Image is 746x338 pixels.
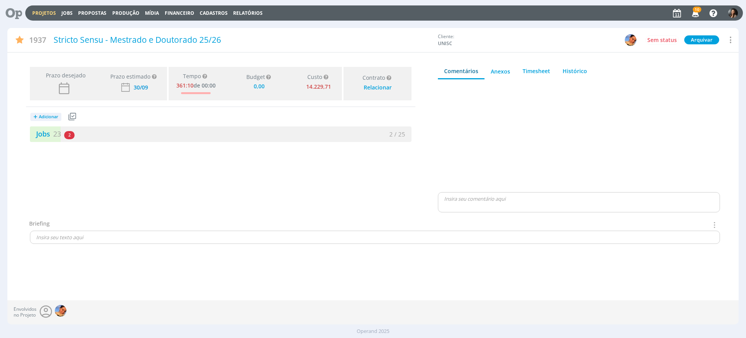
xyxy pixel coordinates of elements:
[78,10,106,16] span: Propostas
[647,36,677,44] span: Sem status
[438,64,485,79] a: Comentários
[30,110,66,124] button: +Adicionar
[625,34,636,46] img: L
[29,219,50,231] div: Briefing
[143,10,161,16] button: Mídia
[303,81,334,92] div: 14.229,71
[176,81,216,89] div: de 00:00
[231,10,265,16] button: Relatórios
[364,84,392,91] div: Relacionar
[233,10,263,16] a: Relatórios
[29,34,46,46] span: 1937
[438,40,496,47] span: UNISC
[363,75,393,81] div: Contrato
[491,67,510,75] div: Anexos
[645,35,679,45] button: Sem status
[516,64,556,78] a: Timesheet
[162,10,197,16] button: Financeiro
[33,113,37,121] span: +
[183,73,201,80] span: Tempo
[30,113,61,121] button: +Adicionar
[39,114,58,119] span: Adicionar
[112,10,139,16] a: Produção
[59,10,75,16] button: Jobs
[43,71,85,79] span: Prazo desejado
[556,64,593,78] a: Histórico
[53,129,61,138] span: 23
[51,31,434,49] div: Stricto Sensu - Mestrado e Doutorado 25/26
[30,10,58,16] button: Projetos
[693,7,701,12] span: 10
[176,82,193,89] span: 361:10
[14,306,37,318] span: Envolvidos no Projeto
[110,72,150,81] div: Prazo estimado
[307,74,330,81] div: Custo
[197,10,230,16] button: Cadastros
[61,10,73,16] a: Jobs
[30,129,61,138] a: Jobs
[687,6,703,20] button: 10
[145,10,159,16] a: Mídia
[684,35,719,44] button: Arquivar
[438,33,613,47] div: Cliente:
[165,10,194,16] a: Financeiro
[200,10,228,16] span: Cadastros
[134,85,148,90] div: 30/09
[64,131,75,139] span: 2
[246,74,273,81] div: Budget
[110,10,142,16] button: Produção
[30,126,411,142] a: Jobs2322 / 25
[389,130,405,138] span: 2 / 25
[32,10,56,16] a: Projetos
[76,10,109,16] button: Propostas
[55,305,66,317] img: L
[728,8,738,18] img: B
[728,6,738,20] button: B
